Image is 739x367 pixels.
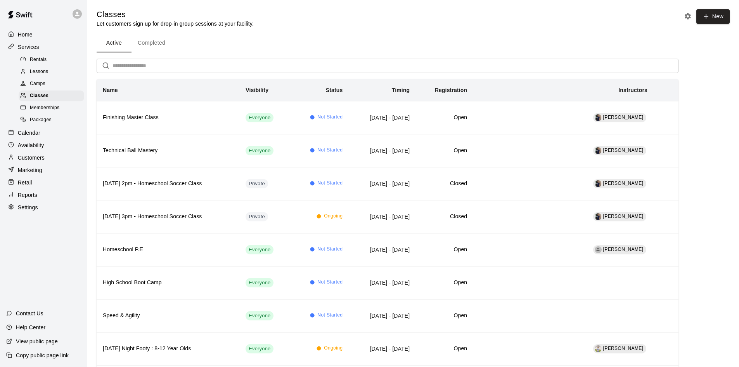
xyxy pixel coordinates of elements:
span: [PERSON_NAME] [603,247,644,252]
h6: Speed & Agility [103,311,233,320]
h6: [DATE] 2pm - Homeschool Soccer Class [103,179,233,188]
span: Not Started [317,146,343,154]
span: Packages [30,116,52,124]
button: Active [97,34,132,52]
div: Services [6,41,81,53]
span: Not Started [317,179,343,187]
td: [DATE] - [DATE] [349,134,416,167]
span: Everyone [246,312,273,320]
td: [DATE] - [DATE] [349,332,416,365]
span: Not Started [317,311,343,319]
span: Not Started [317,278,343,286]
h6: [DATE] 3pm - Homeschool Soccer Class [103,212,233,221]
b: Instructors [618,87,647,93]
span: Ongoing [324,212,343,220]
p: Availability [18,141,44,149]
a: Classes [19,90,87,102]
span: Not Started [317,245,343,253]
p: Reports [18,191,37,199]
img: Ben Strawbridge [595,180,602,187]
p: Help Center [16,324,45,331]
span: Lessons [30,68,48,76]
div: This service is visible to all of your customers [246,311,273,320]
h6: Open [422,278,467,287]
button: Classes settings [682,10,694,22]
h6: Open [422,344,467,353]
p: Services [18,43,39,51]
span: Camps [30,80,45,88]
div: Classes [19,90,84,101]
a: Marketing [6,164,81,176]
h6: Open [422,113,467,122]
h6: Finishing Master Class [103,113,233,122]
span: Classes [30,92,48,100]
div: This service is visible to all of your customers [246,344,273,353]
span: Everyone [246,345,273,353]
div: Camps [19,78,84,89]
td: [DATE] - [DATE] [349,101,416,134]
div: Lessons [19,66,84,77]
div: This service is hidden, and can only be accessed via a direct link [246,179,268,188]
a: Customers [6,152,81,163]
h5: Classes [97,9,254,20]
span: [PERSON_NAME] [603,346,644,351]
p: Contact Us [16,310,43,317]
td: [DATE] - [DATE] [349,233,416,266]
h6: Open [422,311,467,320]
img: Ben Strawbridge [595,114,602,121]
b: Visibility [246,87,268,93]
h6: Technical Ball Mastery [103,146,233,155]
p: Copy public page link [16,351,69,359]
img: Ben Strawbridge [595,147,602,154]
td: [DATE] - [DATE] [349,200,416,233]
div: This service is visible to all of your customers [246,113,273,122]
p: View public page [16,337,58,345]
p: Settings [18,204,38,211]
span: Private [246,180,268,188]
p: Home [18,31,33,38]
p: Let customers sign up for drop-in group sessions at your facility. [97,20,254,28]
h6: Open [422,245,467,254]
span: Rentals [30,56,47,64]
span: Everyone [246,147,273,155]
a: Packages [19,114,87,126]
h6: Closed [422,212,467,221]
button: New [696,9,730,24]
button: Completed [132,34,171,52]
p: Calendar [18,129,40,137]
p: Customers [18,154,45,162]
a: Memberships [19,102,87,114]
td: [DATE] - [DATE] [349,167,416,200]
a: Calendar [6,127,81,139]
a: Camps [19,78,87,90]
b: Registration [435,87,467,93]
span: [PERSON_NAME] [603,148,644,153]
span: Everyone [246,279,273,287]
div: This service is visible to all of your customers [246,278,273,287]
h6: Closed [422,179,467,188]
span: Not Started [317,113,343,121]
span: [PERSON_NAME] [603,181,644,186]
span: Everyone [246,246,273,254]
h6: Open [422,146,467,155]
span: Private [246,213,268,221]
h6: [DATE] Night Footy : 8-12 Year Olds [103,344,233,353]
a: Availability [6,139,81,151]
div: Rentals [19,54,84,65]
a: Settings [6,202,81,213]
a: Reports [6,189,81,201]
a: Retail [6,177,81,188]
img: Emily Ober [595,345,602,352]
span: Memberships [30,104,59,112]
img: Ben Strawbridge [595,213,602,220]
div: Packages [19,115,84,125]
span: Ongoing [324,344,343,352]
